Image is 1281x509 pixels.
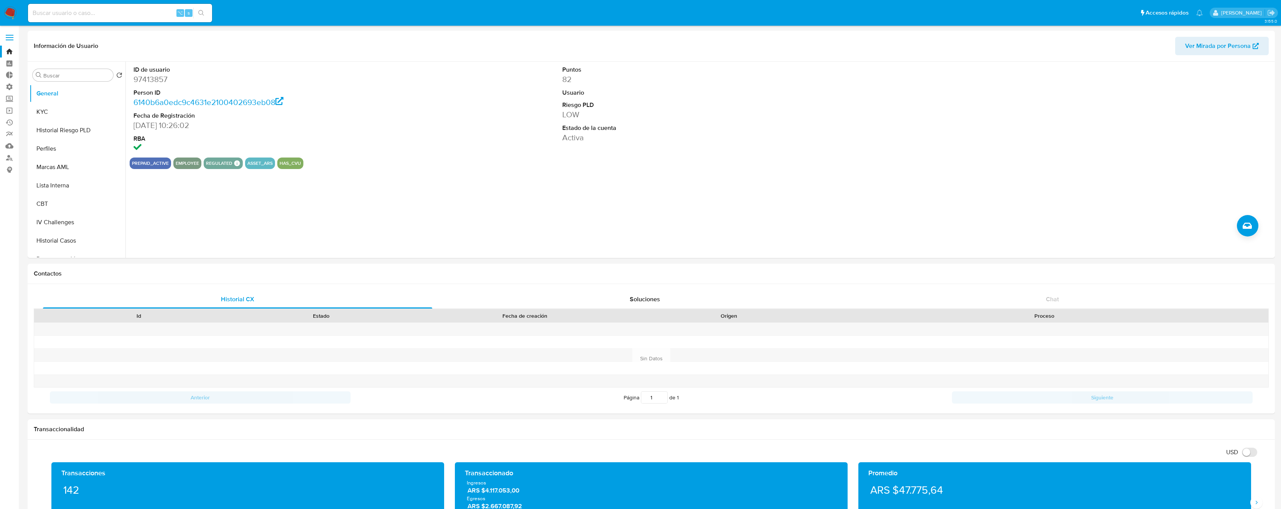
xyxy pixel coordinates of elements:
button: Volver al orden por defecto [116,72,122,80]
span: Accesos rápidos [1146,9,1189,17]
div: Fecha de creación [418,312,632,320]
dt: ID de usuario [133,66,412,74]
button: Anterior [50,391,351,404]
input: Buscar [43,72,110,79]
button: Buscar [36,72,42,78]
dd: 97413857 [133,74,412,85]
dt: RBA [133,135,412,143]
button: Lista Interna [30,176,125,195]
button: Perfiles [30,140,125,158]
dt: Person ID [133,89,412,97]
p: federico.luaces@mercadolibre.com [1221,9,1265,16]
button: prepaid_active [132,162,169,165]
dd: [DATE] 10:26:02 [133,120,412,131]
button: Siguiente [952,391,1253,404]
div: Proceso [825,312,1263,320]
h1: Contactos [34,270,1269,277]
button: Ver Mirada por Persona [1175,37,1269,55]
button: IV Challenges [30,213,125,232]
span: ⌥ [177,9,183,16]
span: s [188,9,190,16]
input: Buscar usuario o caso... [28,8,212,18]
div: Id [53,312,225,320]
span: Chat [1046,295,1059,304]
span: 1 [677,394,679,401]
button: Historial Casos [30,232,125,250]
button: has_cvu [280,162,301,165]
dt: Puntos [562,66,840,74]
dd: 82 [562,74,840,85]
dd: LOW [562,109,840,120]
button: regulated [206,162,232,165]
dt: Estado de la cuenta [562,124,840,132]
span: Ver Mirada por Persona [1185,37,1251,55]
button: Documentación [30,250,125,268]
span: Página de [624,391,679,404]
button: General [30,84,125,103]
h1: Transaccionalidad [34,425,1269,433]
div: Estado [235,312,407,320]
a: Notificaciones [1196,10,1203,16]
button: KYC [30,103,125,121]
span: Historial CX [221,295,254,304]
button: CBT [30,195,125,213]
button: asset_ars [247,162,273,165]
div: Origen [643,312,815,320]
button: search-icon [193,8,209,18]
dt: Fecha de Registración [133,112,412,120]
h1: Información de Usuario [34,42,98,50]
button: Historial Riesgo PLD [30,121,125,140]
dt: Usuario [562,89,840,97]
dt: Riesgo PLD [562,101,840,109]
a: 6140b6a0edc9c4631e2100402693eb08 [133,97,283,108]
button: employee [176,162,199,165]
dd: Activa [562,132,840,143]
a: Salir [1267,9,1275,17]
button: Marcas AML [30,158,125,176]
span: Soluciones [630,295,660,304]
